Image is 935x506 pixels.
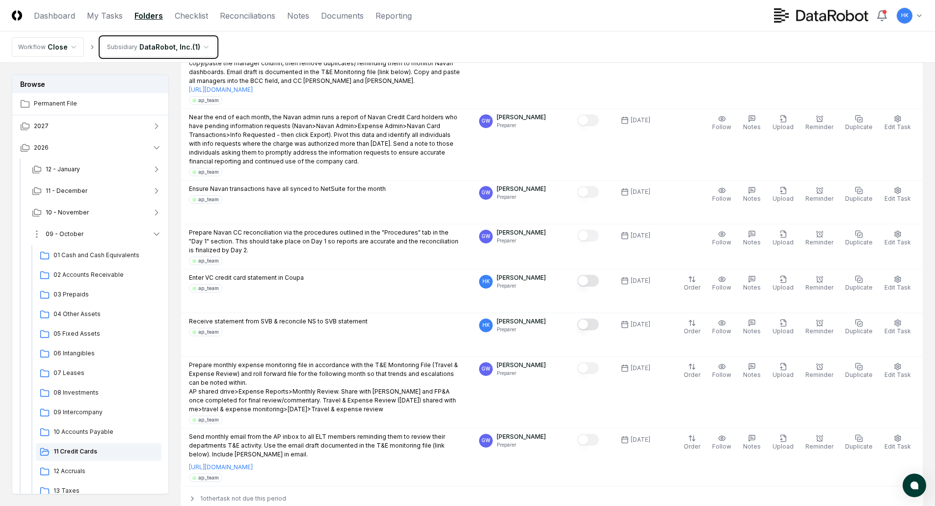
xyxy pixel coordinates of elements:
[175,10,208,22] a: Checklist
[53,349,158,358] span: 06 Intangibles
[53,290,158,299] span: 03 Prepaids
[36,345,161,363] a: 06 Intangibles
[682,273,702,294] button: Order
[631,116,650,125] div: [DATE]
[497,326,546,333] p: Preparer
[682,432,702,453] button: Order
[482,321,490,329] span: HK
[712,123,731,131] span: Follow
[845,284,873,291] span: Duplicate
[53,310,158,319] span: 04 Other Assets
[771,228,796,249] button: Upload
[884,123,911,131] span: Edit Task
[710,228,733,249] button: Follow
[34,143,49,152] span: 2026
[198,257,219,265] div: ap_team
[884,195,911,202] span: Edit Task
[189,317,368,326] p: Receive statement from SVB & reconcile NS to SVB statement
[843,113,875,133] button: Duplicate
[53,270,158,279] span: 02 Accounts Receivable
[189,432,463,459] p: Send monthly email from the AP inbox to all ELT members reminding them to review their department...
[482,278,490,285] span: HK
[882,317,913,338] button: Edit Task
[18,43,46,52] div: Workflow
[12,93,169,115] a: Permanent File
[712,284,731,291] span: Follow
[803,432,835,453] button: Reminder
[684,284,700,291] span: Order
[497,113,546,122] p: [PERSON_NAME]
[36,325,161,343] a: 05 Fixed Assets
[189,41,463,94] p: Send monthly email from the AP inbox to all DataRobot managers (using Navan data - Configuration>...
[682,317,702,338] button: Order
[34,99,161,108] span: Permanent File
[773,239,794,246] span: Upload
[884,443,911,450] span: Edit Task
[497,370,546,377] p: Preparer
[845,327,873,335] span: Duplicate
[497,282,546,290] p: Preparer
[805,327,833,335] span: Reminder
[743,284,761,291] span: Notes
[773,284,794,291] span: Upload
[710,317,733,338] button: Follow
[773,327,794,335] span: Upload
[53,427,158,436] span: 10 Accounts Payable
[743,123,761,131] span: Notes
[843,273,875,294] button: Duplicate
[189,113,463,166] p: Near the end of each month, the Navan admin runs a report of Navan Credit Card holders who have p...
[741,228,763,249] button: Notes
[884,371,911,378] span: Edit Task
[24,223,169,245] button: 09 - October
[741,361,763,381] button: Notes
[741,317,763,338] button: Notes
[843,361,875,381] button: Duplicate
[53,486,158,495] span: 13 Taxes
[198,196,219,203] div: ap_team
[712,195,731,202] span: Follow
[481,233,490,240] span: GW
[321,10,364,22] a: Documents
[497,361,546,370] p: [PERSON_NAME]
[189,228,463,255] p: Prepare Navan CC reconciliation via the procedures outlined in the "Procedures" tab in the "Day 1...
[497,237,546,244] p: Preparer
[845,195,873,202] span: Duplicate
[882,273,913,294] button: Edit Task
[712,239,731,246] span: Follow
[107,43,137,52] div: Subsidiary
[198,474,219,481] div: ap_team
[710,273,733,294] button: Follow
[805,443,833,450] span: Reminder
[684,327,700,335] span: Order
[710,113,733,133] button: Follow
[481,437,490,444] span: GW
[712,327,731,335] span: Follow
[53,251,158,260] span: 01 Cash and Cash Equivalents
[710,185,733,205] button: Follow
[882,113,913,133] button: Edit Task
[684,443,700,450] span: Order
[481,365,490,373] span: GW
[741,113,763,133] button: Notes
[845,123,873,131] span: Duplicate
[773,443,794,450] span: Upload
[497,185,546,193] p: [PERSON_NAME]
[710,432,733,453] button: Follow
[36,384,161,402] a: 08 Investments
[12,37,216,57] nav: breadcrumb
[497,317,546,326] p: [PERSON_NAME]
[36,247,161,265] a: 01 Cash and Cash Equivalents
[743,371,761,378] span: Notes
[577,230,599,241] button: Mark complete
[803,361,835,381] button: Reminder
[771,113,796,133] button: Upload
[771,361,796,381] button: Upload
[682,361,702,381] button: Order
[631,364,650,373] div: [DATE]
[36,286,161,304] a: 03 Prepaids
[375,10,412,22] a: Reporting
[743,327,761,335] span: Notes
[805,195,833,202] span: Reminder
[845,239,873,246] span: Duplicate
[198,328,219,336] div: ap_team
